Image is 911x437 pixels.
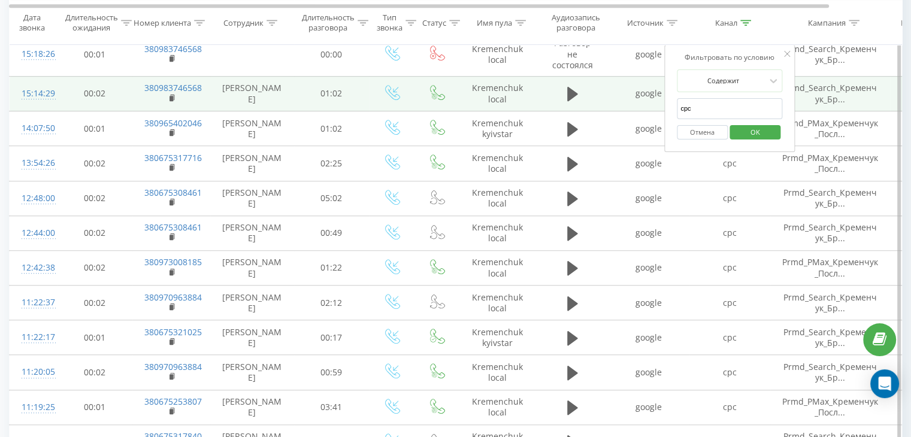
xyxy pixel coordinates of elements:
[552,37,593,70] span: Разговор не состоялся
[294,355,369,390] td: 00:59
[294,216,369,250] td: 00:49
[689,216,770,250] td: cpc
[677,125,728,139] button: Отмена
[783,221,877,244] span: Prmd_Search_Кременчук_Бр...
[783,187,877,209] span: Prmd_Search_Кременчук_Бр...
[609,181,689,216] td: google
[459,250,537,285] td: Kremenchuk local
[144,117,202,129] a: 380965402046
[210,111,294,146] td: [PERSON_NAME]
[547,13,605,33] div: Аудиозапись разговора
[689,355,770,390] td: cpc
[783,43,877,65] span: Prmd_Search_Кременчук_Бр...
[609,390,689,424] td: google
[144,221,202,233] a: 380675308461
[677,98,782,119] input: Введите значение
[377,13,402,33] div: Тип звонка
[730,125,780,139] button: OK
[783,361,877,383] span: Prmd_Search_Кременчук_Бр...
[223,17,264,28] div: Сотрудник
[459,216,537,250] td: Kremenchuk local
[783,82,877,104] span: Prmd_Search_Кременчук_Бр...
[144,82,202,93] a: 380983746568
[210,355,294,390] td: [PERSON_NAME]
[144,396,202,407] a: 380675253807
[689,146,770,181] td: cpc
[210,320,294,355] td: [PERSON_NAME]
[609,146,689,181] td: google
[210,76,294,111] td: [PERSON_NAME]
[459,181,537,216] td: Kremenchuk local
[22,151,46,175] div: 13:54:26
[477,17,512,28] div: Имя пула
[689,320,770,355] td: cpc
[609,286,689,320] td: google
[144,292,202,303] a: 380970963884
[144,187,202,198] a: 380675308461
[144,256,202,268] a: 380973008185
[57,390,132,424] td: 00:01
[689,390,770,424] td: cpc
[57,32,132,77] td: 00:01
[689,286,770,320] td: cpc
[22,82,46,105] div: 15:14:29
[294,286,369,320] td: 02:12
[57,250,132,285] td: 00:02
[144,43,202,54] a: 380983746568
[22,187,46,210] div: 12:48:00
[302,13,355,33] div: Длительность разговора
[689,181,770,216] td: cpc
[210,181,294,216] td: [PERSON_NAME]
[459,390,537,424] td: Kremenchuk local
[459,32,537,77] td: Kremenchuk local
[294,32,369,77] td: 00:00
[783,326,877,348] span: Prmd_Search_Кременчук_Бр...
[22,326,46,349] div: 11:22:17
[808,17,846,28] div: Кампания
[22,396,46,419] div: 11:19:25
[57,355,132,390] td: 00:02
[782,117,878,139] span: Prmd_PMax_Кременчук_Посл...
[210,250,294,285] td: [PERSON_NAME]
[609,320,689,355] td: google
[22,291,46,314] div: 11:22:37
[715,17,737,28] div: Канал
[294,250,369,285] td: 01:22
[65,13,118,33] div: Длительность ожидания
[57,181,132,216] td: 00:02
[22,360,46,384] div: 11:20:05
[783,292,877,314] span: Prmd_Search_Кременчук_Бр...
[294,320,369,355] td: 00:17
[422,17,446,28] div: Статус
[57,111,132,146] td: 00:01
[210,390,294,424] td: [PERSON_NAME]
[609,355,689,390] td: google
[459,355,537,390] td: Kremenchuk local
[782,152,878,174] span: Prmd_PMax_Кременчук_Посл...
[609,76,689,111] td: google
[210,286,294,320] td: [PERSON_NAME]
[294,111,369,146] td: 01:02
[609,111,689,146] td: google
[609,32,689,77] td: google
[57,320,132,355] td: 00:01
[57,216,132,250] td: 00:02
[459,146,537,181] td: Kremenchuk local
[609,250,689,285] td: google
[22,221,46,245] div: 12:44:00
[294,181,369,216] td: 05:02
[782,396,878,418] span: Prmd_PMax_Кременчук_Посл...
[57,146,132,181] td: 00:02
[739,122,772,141] span: OK
[144,152,202,163] a: 380675317716
[459,76,537,111] td: Kremenchuk local
[627,17,664,28] div: Источник
[609,216,689,250] td: google
[57,286,132,320] td: 00:02
[677,51,782,63] div: Фильтровать по условию
[57,76,132,111] td: 00:02
[782,256,878,278] span: Prmd_PMax_Кременчук_Посл...
[689,250,770,285] td: cpc
[870,369,899,398] div: Open Intercom Messenger
[144,361,202,372] a: 380970963884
